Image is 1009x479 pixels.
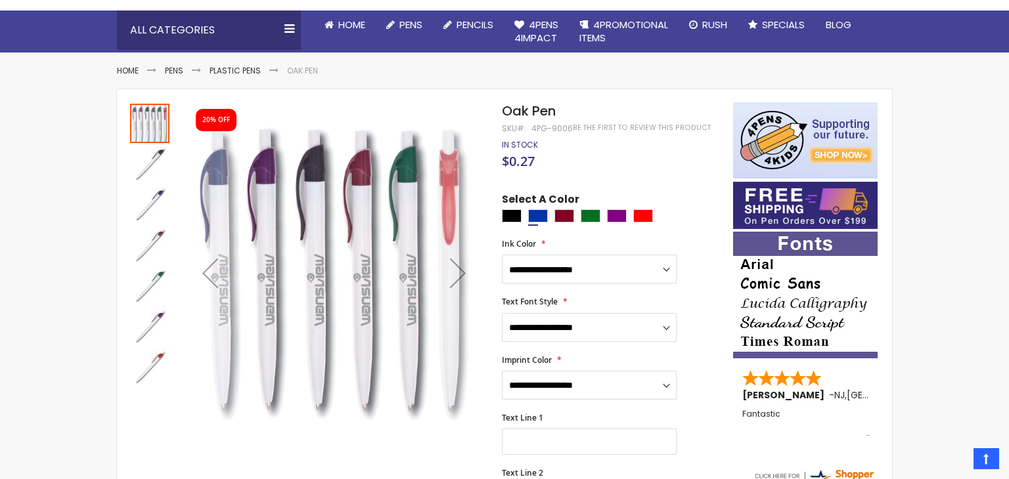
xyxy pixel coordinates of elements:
[502,139,538,150] span: In stock
[338,18,365,31] span: Home
[287,66,318,76] li: Oak Pen
[531,123,573,134] div: 4PG-9006
[457,18,493,31] span: Pencils
[130,224,171,265] div: Oak Pen
[502,412,543,423] span: Text Line 1
[502,102,556,120] span: Oak Pen
[376,10,433,39] a: Pens
[738,10,815,39] a: Specials
[762,18,805,31] span: Specials
[579,18,668,45] span: 4PROMOTIONAL ITEMS
[502,354,552,365] span: Imprint Color
[607,209,627,222] div: Purple
[130,185,169,224] img: Oak Pen
[502,238,536,249] span: Ink Color
[432,102,484,443] div: Next
[130,144,169,184] img: Oak Pen
[130,266,169,306] img: Oak Pen
[702,18,727,31] span: Rush
[184,102,236,443] div: Previous
[433,10,504,39] a: Pencils
[502,296,558,307] span: Text Font Style
[117,65,139,76] a: Home
[573,123,711,133] a: Be the first to review this product
[581,209,600,222] div: Green
[130,265,171,306] div: Oak Pen
[742,388,829,402] span: [PERSON_NAME]
[733,182,878,229] img: Free shipping on orders over $199
[504,10,569,53] a: 4Pens4impact
[502,152,535,170] span: $0.27
[974,448,999,469] a: Top
[130,348,169,387] img: Oak Pen
[528,209,548,222] div: Blue
[502,140,538,150] div: Availability
[502,192,579,210] span: Select A Color
[130,102,171,143] div: Oak Pen
[554,209,574,222] div: Burgundy
[569,10,679,53] a: 4PROMOTIONALITEMS
[826,18,851,31] span: Blog
[399,18,422,31] span: Pens
[834,388,845,402] span: NJ
[502,209,522,222] div: Black
[165,65,183,76] a: Pens
[815,10,862,39] a: Blog
[514,18,558,45] span: 4Pens 4impact
[633,209,653,222] div: Red
[130,307,169,346] img: Oak Pen
[847,388,943,402] span: [GEOGRAPHIC_DATA]
[202,115,230,125] div: 20% OFF
[117,10,301,50] div: All Categories
[502,467,543,478] span: Text Line 2
[829,388,943,402] span: - ,
[130,346,169,387] div: Oak Pen
[742,409,870,438] div: Fantastic
[314,10,376,39] a: Home
[130,143,171,184] div: Oak Pen
[130,184,171,224] div: Oak Pen
[502,123,526,134] strong: SKU
[130,226,169,265] img: Oak Pen
[679,10,738,39] a: Rush
[184,121,484,421] img: Oak Pen
[130,306,171,346] div: Oak Pen
[210,65,261,76] a: Plastic Pens
[733,232,878,358] img: font-personalization-examples
[733,102,878,178] img: 4pens 4 kids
